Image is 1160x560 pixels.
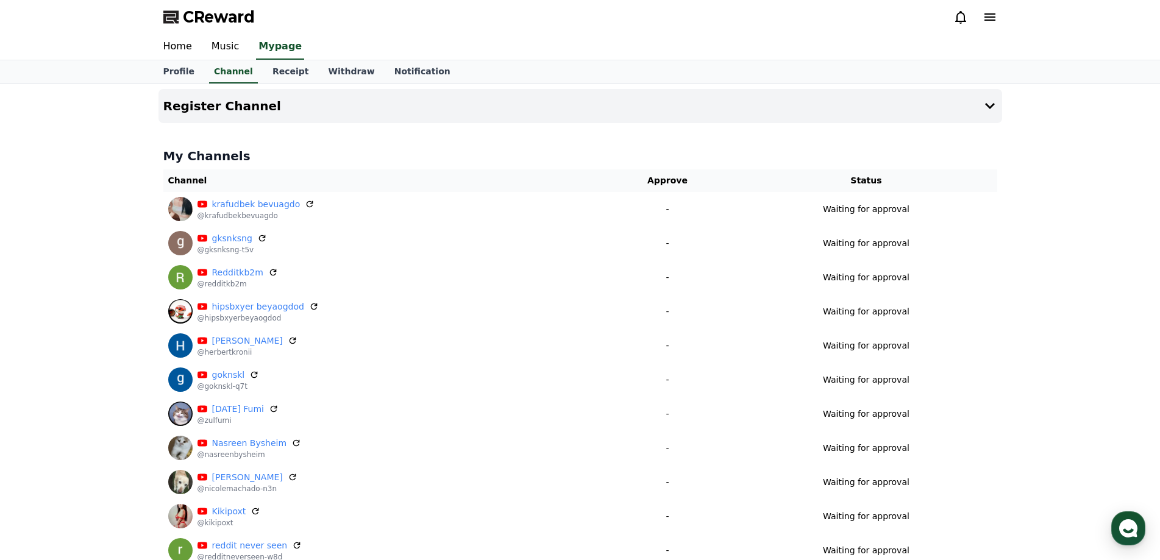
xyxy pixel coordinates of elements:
[197,484,297,494] p: @nicolemachado-n3n
[197,381,260,391] p: @goknskl-q7t
[212,471,283,484] a: [PERSON_NAME]
[604,544,730,557] p: -
[212,403,264,416] a: [DATE] Fumi
[604,374,730,386] p: -
[823,237,909,250] p: Waiting for approval
[823,476,909,489] p: Waiting for approval
[604,305,730,318] p: -
[168,265,193,289] img: Redditkb2m
[604,442,730,455] p: -
[209,60,258,83] a: Channel
[823,339,909,352] p: Waiting for approval
[168,504,193,528] img: Kikipoxt
[212,505,246,518] a: Kikipoxt
[197,245,267,255] p: @gksnksng-t5v
[212,437,287,450] a: Nasreen Bysheim
[823,271,909,284] p: Waiting for approval
[735,169,997,192] th: Status
[168,470,193,494] img: Nicole Machado
[197,347,297,357] p: @herbertkronii
[599,169,735,192] th: Approve
[163,147,997,165] h4: My Channels
[158,89,1002,123] button: Register Channel
[197,450,302,459] p: @nasreenbysheim
[212,266,263,279] a: Redditkb2m
[212,300,304,313] a: hipsbxyer beyaogdod
[168,436,193,460] img: Nasreen Bysheim
[823,374,909,386] p: Waiting for approval
[823,408,909,420] p: Waiting for approval
[604,476,730,489] p: -
[154,60,204,83] a: Profile
[202,34,249,60] a: Music
[604,203,730,216] p: -
[168,333,193,358] img: Herbert Kronii
[212,539,288,552] a: reddit never seen
[823,544,909,557] p: Waiting for approval
[604,339,730,352] p: -
[163,169,600,192] th: Channel
[263,60,319,83] a: Receipt
[163,99,281,113] h4: Register Channel
[604,510,730,523] p: -
[604,408,730,420] p: -
[168,402,193,426] img: Zul Fumi
[212,198,301,211] a: krafudbek bevuagdo
[168,197,193,221] img: krafudbek bevuagdo
[168,231,193,255] img: gksnksng
[823,510,909,523] p: Waiting for approval
[163,7,255,27] a: CReward
[318,60,384,83] a: Withdraw
[197,518,261,528] p: @kikipoxt
[168,299,193,324] img: hipsbxyer beyaogdod
[256,34,304,60] a: Mypage
[212,369,245,381] a: goknskl
[823,442,909,455] p: Waiting for approval
[168,367,193,392] img: goknskl
[197,313,319,323] p: @hipsbxyerbeyaogdod
[823,203,909,216] p: Waiting for approval
[154,34,202,60] a: Home
[604,271,730,284] p: -
[823,305,909,318] p: Waiting for approval
[385,60,460,83] a: Notification
[197,279,278,289] p: @redditkb2m
[212,335,283,347] a: [PERSON_NAME]
[197,416,279,425] p: @zulfumi
[604,237,730,250] p: -
[212,232,252,245] a: gksnksng
[197,211,315,221] p: @krafudbekbevuagdo
[183,7,255,27] span: CReward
